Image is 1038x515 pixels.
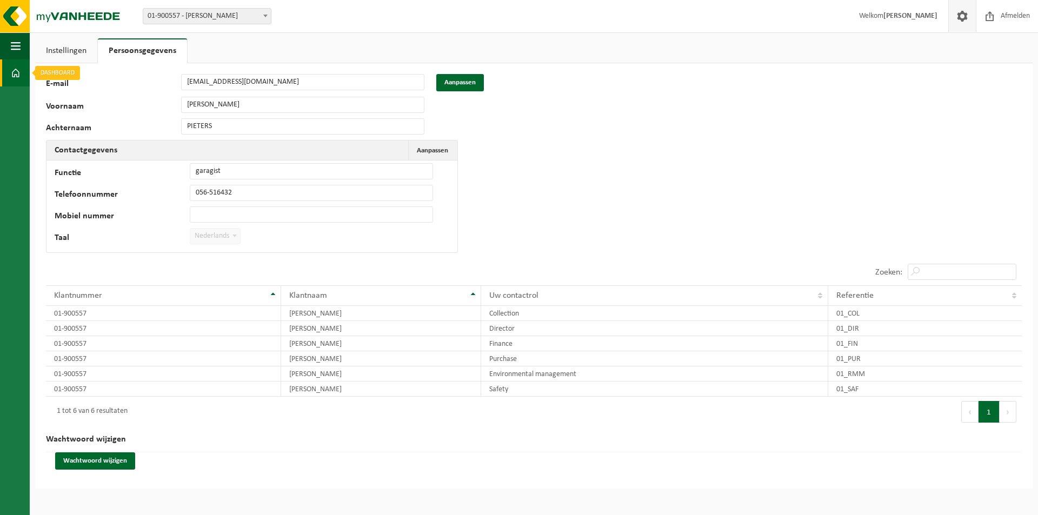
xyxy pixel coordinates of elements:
span: Aanpassen [417,147,448,154]
button: Previous [961,401,979,423]
button: Wachtwoord wijzigen [55,452,135,470]
td: 01_RMM [828,366,1022,382]
span: Klantnummer [54,291,102,300]
span: Nederlands [190,229,240,244]
span: Uw contactrol [489,291,538,300]
strong: [PERSON_NAME] [883,12,937,20]
td: [PERSON_NAME] [281,382,481,397]
a: Instellingen [35,38,97,63]
span: Nederlands [190,228,241,244]
label: E-mail [46,79,181,91]
td: 01-900557 [46,366,281,382]
td: Purchase [481,351,828,366]
input: E-mail [181,74,424,90]
button: Aanpassen [436,74,484,91]
td: Collection [481,306,828,321]
td: 01_PUR [828,351,1022,366]
label: Telefoonnummer [55,190,190,201]
h2: Wachtwoord wijzigen [46,427,1022,452]
td: Environmental management [481,366,828,382]
td: 01-900557 [46,321,281,336]
td: 01_SAF [828,382,1022,397]
td: 01_FIN [828,336,1022,351]
td: Safety [481,382,828,397]
span: Referentie [836,291,874,300]
label: Mobiel nummer [55,212,190,223]
td: 01-900557 [46,382,281,397]
button: Next [1000,401,1016,423]
h2: Contactgegevens [46,141,125,160]
td: [PERSON_NAME] [281,351,481,366]
td: [PERSON_NAME] [281,321,481,336]
span: 01-900557 - PIETERS FILIP - MENEN [143,8,271,24]
label: Voornaam [46,102,181,113]
td: 01-900557 [46,351,281,366]
button: Aanpassen [408,141,456,160]
label: Achternaam [46,124,181,135]
label: Taal [55,233,190,244]
td: Finance [481,336,828,351]
button: 1 [979,401,1000,423]
span: Klantnaam [289,291,327,300]
label: Functie [55,169,190,179]
td: [PERSON_NAME] [281,306,481,321]
div: 1 tot 6 van 6 resultaten [51,402,128,422]
td: 01_DIR [828,321,1022,336]
td: [PERSON_NAME] [281,336,481,351]
label: Zoeken: [875,268,902,277]
td: 01_COL [828,306,1022,321]
td: Director [481,321,828,336]
td: 01-900557 [46,306,281,321]
a: Persoonsgegevens [98,38,187,63]
span: 01-900557 - PIETERS FILIP - MENEN [143,9,271,24]
td: [PERSON_NAME] [281,366,481,382]
td: 01-900557 [46,336,281,351]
